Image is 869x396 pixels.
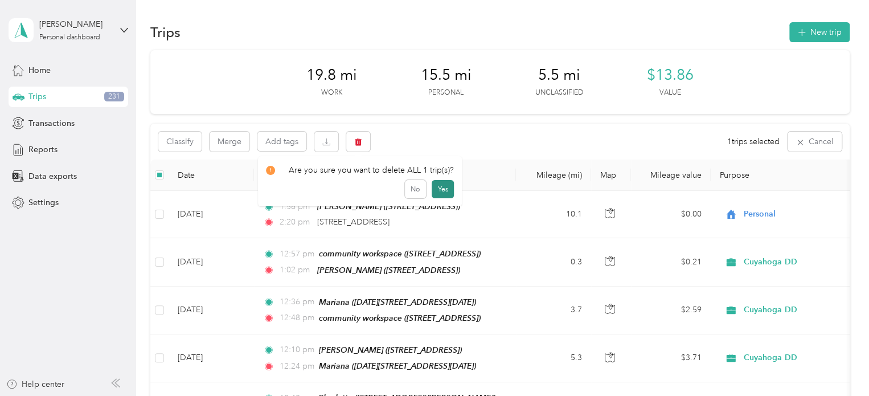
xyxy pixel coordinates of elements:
div: [PERSON_NAME] [39,18,110,30]
span: community workspace ([STREET_ADDRESS]) [319,249,481,258]
button: Add tags [257,132,306,151]
span: 2:20 pm [279,216,311,228]
th: Mileage value [631,160,711,191]
th: Mileage (mi) [516,160,591,191]
span: 12:36 pm [279,296,314,308]
span: 19.8 mi [306,66,357,84]
span: Transactions [28,117,75,129]
h1: Trips [150,26,181,38]
th: Date [169,160,254,191]
span: 12:24 pm [279,360,314,373]
th: Locations [254,160,516,191]
td: [DATE] [169,238,254,286]
span: Cuyahoga DD [744,352,848,364]
td: 5.3 [516,334,591,382]
span: 1:56 pm [279,201,311,213]
span: community workspace ([STREET_ADDRESS]) [319,313,481,322]
span: 15.5 mi [421,66,472,84]
span: 231 [104,92,124,102]
span: Home [28,64,51,76]
span: Cuyahoga DD [744,256,848,268]
span: [PERSON_NAME] ([STREET_ADDRESS]) [317,266,460,275]
button: Help center [6,378,64,390]
p: Unclassified [535,88,583,98]
td: [DATE] [169,191,254,238]
td: $3.71 [631,334,711,382]
p: Personal [428,88,464,98]
span: [PERSON_NAME] ([STREET_ADDRESS]) [317,202,460,211]
td: 0.3 [516,238,591,286]
span: [STREET_ADDRESS] [317,217,390,227]
td: $0.21 [631,238,711,286]
button: Classify [158,132,202,152]
span: [PERSON_NAME] ([STREET_ADDRESS]) [319,345,462,354]
span: Personal [744,208,848,221]
span: Trips [28,91,46,103]
td: $0.00 [631,191,711,238]
button: Yes [432,180,454,198]
button: New trip [789,22,850,42]
div: Personal dashboard [39,34,100,41]
span: $13.86 [647,66,694,84]
span: Cuyahoga DD [744,304,848,316]
iframe: Everlance-gr Chat Button Frame [805,332,869,396]
span: Reports [28,144,58,156]
span: 12:57 pm [279,248,314,260]
span: 1:02 pm [279,264,311,276]
th: Map [591,160,631,191]
td: 10.1 [516,191,591,238]
span: 5.5 mi [538,66,580,84]
span: Mariana ([DATE][STREET_ADDRESS][DATE]) [319,361,476,370]
span: Settings [28,197,59,209]
p: Work [321,88,342,98]
td: [DATE] [169,287,254,334]
td: [DATE] [169,334,254,382]
p: Value [659,88,681,98]
button: No [405,180,426,198]
span: 12:10 pm [279,344,314,356]
span: Data exports [28,170,77,182]
td: 3.7 [516,287,591,334]
button: Cancel [788,132,842,152]
span: Mariana ([DATE][STREET_ADDRESS][DATE]) [319,297,476,307]
td: $2.59 [631,287,711,334]
span: 12:48 pm [279,312,314,324]
div: Are you sure you want to delete ALL 1 trip(s)? [266,164,454,176]
span: 1 trips selected [727,136,780,148]
button: Merge [210,132,249,152]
